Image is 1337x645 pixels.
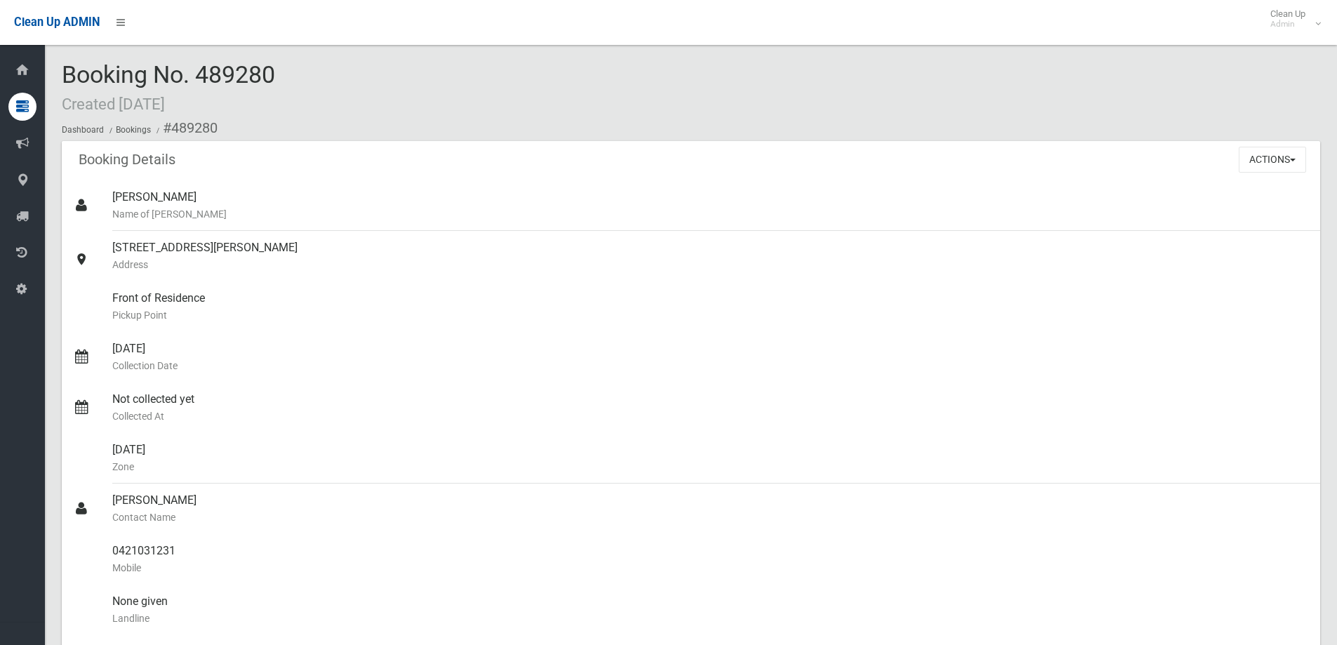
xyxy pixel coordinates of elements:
button: Actions [1239,147,1306,173]
small: Created [DATE] [62,95,165,113]
span: Clean Up [1263,8,1319,29]
small: Mobile [112,559,1309,576]
small: Collection Date [112,357,1309,374]
small: Collected At [112,408,1309,425]
small: Address [112,256,1309,273]
small: Name of [PERSON_NAME] [112,206,1309,222]
div: [PERSON_NAME] [112,484,1309,534]
small: Landline [112,610,1309,627]
div: [DATE] [112,332,1309,383]
small: Pickup Point [112,307,1309,324]
span: Booking No. 489280 [62,60,275,115]
div: 0421031231 [112,534,1309,585]
div: Not collected yet [112,383,1309,433]
small: Admin [1270,19,1305,29]
small: Contact Name [112,509,1309,526]
li: #489280 [153,115,218,141]
div: None given [112,585,1309,635]
small: Zone [112,458,1309,475]
div: [STREET_ADDRESS][PERSON_NAME] [112,231,1309,281]
div: [DATE] [112,433,1309,484]
div: Front of Residence [112,281,1309,332]
a: Bookings [116,125,151,135]
a: Dashboard [62,125,104,135]
div: [PERSON_NAME] [112,180,1309,231]
span: Clean Up ADMIN [14,15,100,29]
header: Booking Details [62,146,192,173]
